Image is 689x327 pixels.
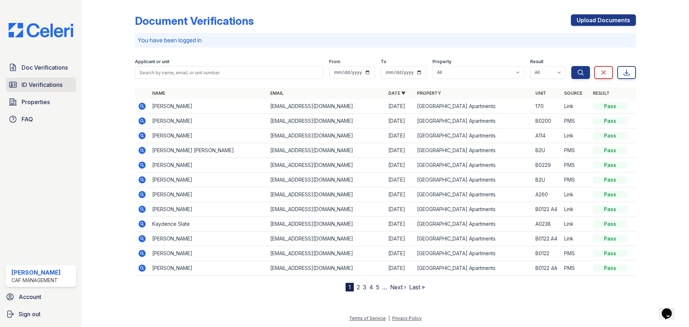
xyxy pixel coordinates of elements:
[149,129,267,143] td: [PERSON_NAME]
[3,290,79,304] a: Account
[561,99,590,114] td: Link
[149,261,267,276] td: [PERSON_NAME]
[414,232,532,246] td: [GEOGRAPHIC_DATA] Apartments
[385,143,414,158] td: [DATE]
[561,187,590,202] td: Link
[432,59,451,65] label: Property
[593,176,627,183] div: Pass
[385,158,414,173] td: [DATE]
[388,316,390,321] div: |
[414,129,532,143] td: [GEOGRAPHIC_DATA] Apartments
[593,90,610,96] a: Result
[659,298,682,320] iframe: chat widget
[593,235,627,242] div: Pass
[564,90,582,96] a: Source
[329,59,340,65] label: From
[267,114,385,129] td: [EMAIL_ADDRESS][DOMAIN_NAME]
[385,232,414,246] td: [DATE]
[385,99,414,114] td: [DATE]
[385,261,414,276] td: [DATE]
[392,316,422,321] a: Privacy Policy
[270,90,283,96] a: Email
[533,261,561,276] td: B0122 4A
[388,90,406,96] a: Date ▼
[414,202,532,217] td: [GEOGRAPHIC_DATA] Apartments
[414,114,532,129] td: [GEOGRAPHIC_DATA] Apartments
[593,191,627,198] div: Pass
[593,220,627,228] div: Pass
[561,202,590,217] td: Link
[561,173,590,187] td: PMS
[533,217,561,232] td: A0238
[533,129,561,143] td: A114
[6,95,76,109] a: Properties
[3,307,79,321] a: Sign out
[22,80,62,89] span: ID Verifications
[11,268,61,277] div: [PERSON_NAME]
[409,284,425,291] a: Last »
[152,90,165,96] a: Name
[149,217,267,232] td: Kaydence Slate
[135,14,254,27] div: Document Verifications
[19,310,41,318] span: Sign out
[267,232,385,246] td: [EMAIL_ADDRESS][DOMAIN_NAME]
[561,217,590,232] td: Link
[267,187,385,202] td: [EMAIL_ADDRESS][DOMAIN_NAME]
[414,187,532,202] td: [GEOGRAPHIC_DATA] Apartments
[267,261,385,276] td: [EMAIL_ADDRESS][DOMAIN_NAME]
[22,98,50,106] span: Properties
[11,277,61,284] div: CAF Management
[593,250,627,257] div: Pass
[149,187,267,202] td: [PERSON_NAME]
[571,14,636,26] a: Upload Documents
[6,112,76,126] a: FAQ
[349,316,386,321] a: Terms of Service
[149,143,267,158] td: [PERSON_NAME] [PERSON_NAME]
[414,158,532,173] td: [GEOGRAPHIC_DATA] Apartments
[414,143,532,158] td: [GEOGRAPHIC_DATA] Apartments
[149,232,267,246] td: [PERSON_NAME]
[149,99,267,114] td: [PERSON_NAME]
[267,99,385,114] td: [EMAIL_ADDRESS][DOMAIN_NAME]
[3,23,79,37] img: CE_Logo_Blue-a8612792a0a2168367f1c8372b55b34899dd931a85d93a1a3d3e32e68fde9ad4.png
[593,206,627,213] div: Pass
[267,143,385,158] td: [EMAIL_ADDRESS][DOMAIN_NAME]
[6,60,76,75] a: Doc Verifications
[417,90,441,96] a: Property
[149,202,267,217] td: [PERSON_NAME]
[561,261,590,276] td: PMS
[533,114,561,129] td: B0200
[149,158,267,173] td: [PERSON_NAME]
[593,117,627,125] div: Pass
[267,246,385,261] td: [EMAIL_ADDRESS][DOMAIN_NAME]
[385,114,414,129] td: [DATE]
[414,173,532,187] td: [GEOGRAPHIC_DATA] Apartments
[533,173,561,187] td: B2U
[267,129,385,143] td: [EMAIL_ADDRESS][DOMAIN_NAME]
[267,173,385,187] td: [EMAIL_ADDRESS][DOMAIN_NAME]
[381,59,386,65] label: To
[385,246,414,261] td: [DATE]
[414,217,532,232] td: [GEOGRAPHIC_DATA] Apartments
[414,261,532,276] td: [GEOGRAPHIC_DATA] Apartments
[135,66,323,79] input: Search by name, email, or unit number
[369,284,373,291] a: 4
[385,217,414,232] td: [DATE]
[19,293,41,301] span: Account
[561,114,590,129] td: PMS
[561,246,590,261] td: PMS
[22,63,68,72] span: Doc Verifications
[267,158,385,173] td: [EMAIL_ADDRESS][DOMAIN_NAME]
[363,284,366,291] a: 3
[535,90,546,96] a: Unit
[390,284,406,291] a: Next ›
[135,59,169,65] label: Applicant or unit
[414,99,532,114] td: [GEOGRAPHIC_DATA] Apartments
[6,78,76,92] a: ID Verifications
[561,232,590,246] td: Link
[267,202,385,217] td: [EMAIL_ADDRESS][DOMAIN_NAME]
[22,115,33,123] span: FAQ
[561,143,590,158] td: PMS
[593,132,627,139] div: Pass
